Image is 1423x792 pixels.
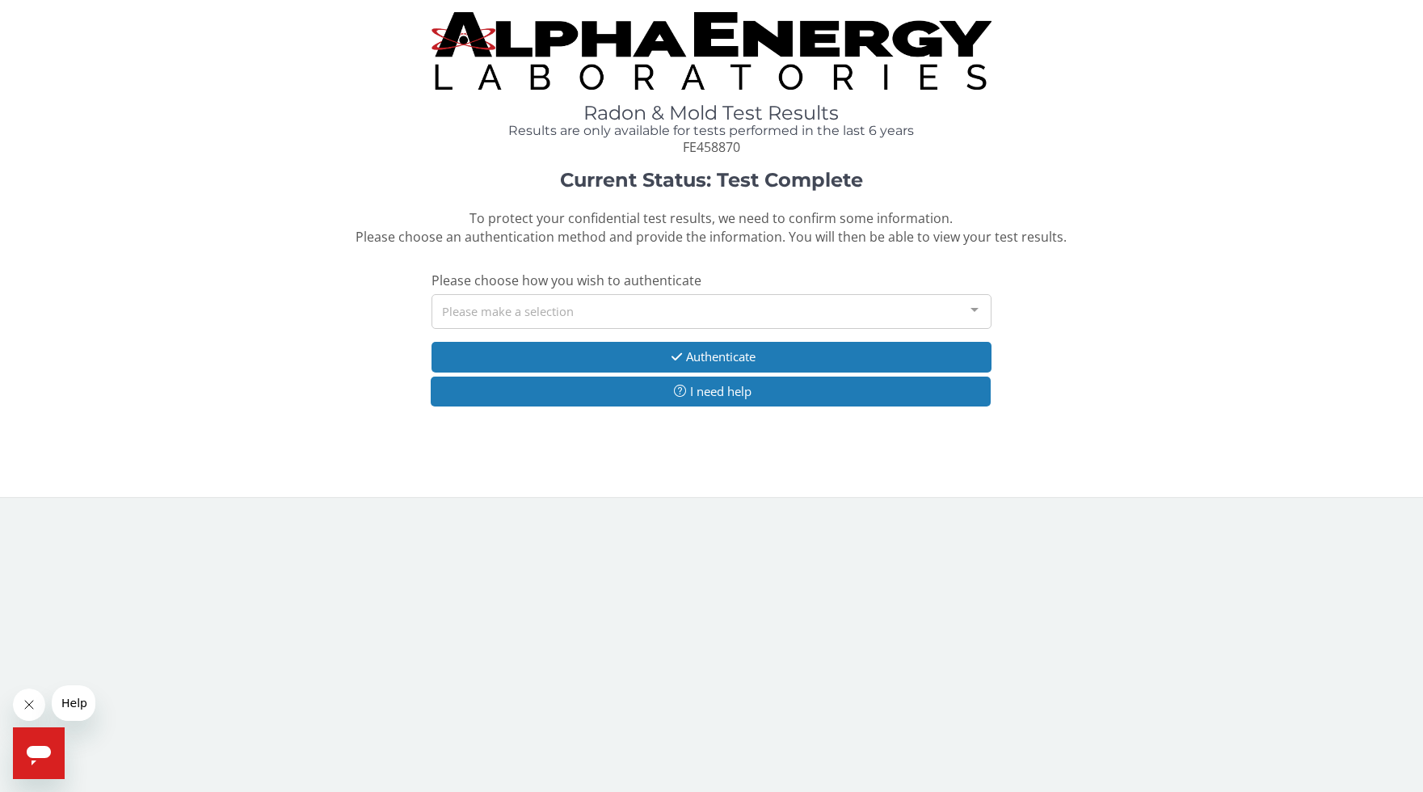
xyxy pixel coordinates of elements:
iframe: Button to launch messaging window [13,727,65,779]
span: To protect your confidential test results, we need to confirm some information. Please choose an ... [356,209,1067,246]
h4: Results are only available for tests performed in the last 6 years [432,124,991,138]
button: I need help [431,377,990,407]
iframe: Close message [13,689,45,721]
img: TightCrop.jpg [432,12,991,90]
button: Authenticate [432,342,991,372]
span: Please make a selection [442,301,574,320]
span: Please choose how you wish to authenticate [432,272,701,289]
h1: Radon & Mold Test Results [432,103,991,124]
iframe: Message from company [52,685,95,721]
span: FE458870 [683,138,740,156]
strong: Current Status: Test Complete [560,168,863,192]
